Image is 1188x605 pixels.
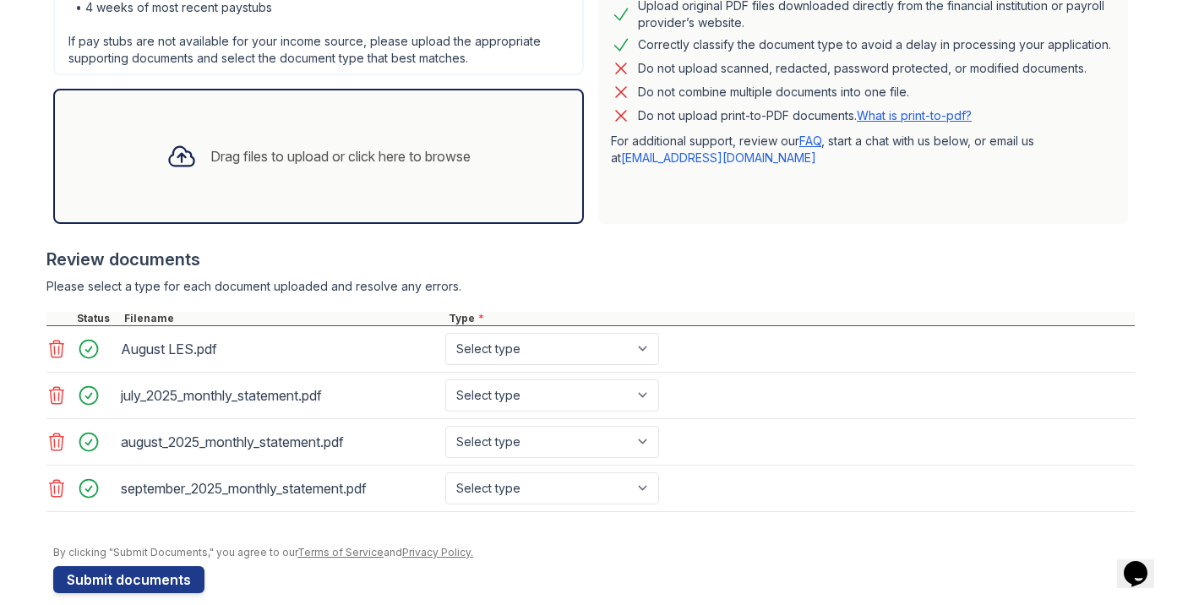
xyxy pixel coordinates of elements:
p: For additional support, review our , start a chat with us below, or email us at [611,133,1114,166]
a: Privacy Policy. [402,546,473,559]
div: Correctly classify the document type to avoid a delay in processing your application. [638,35,1111,55]
p: Do not upload print-to-PDF documents. [638,107,972,124]
iframe: chat widget [1117,537,1171,588]
a: What is print-to-pdf? [857,108,972,123]
div: september_2025_monthly_statement.pdf [121,475,439,502]
a: [EMAIL_ADDRESS][DOMAIN_NAME] [621,150,816,165]
a: Terms of Service [297,546,384,559]
div: Filename [121,312,445,325]
div: july_2025_monthly_statement.pdf [121,382,439,409]
div: August LES.pdf [121,335,439,362]
div: Review documents [46,248,1135,271]
div: Do not combine multiple documents into one file. [638,82,909,102]
div: Type [445,312,1135,325]
div: august_2025_monthly_statement.pdf [121,428,439,455]
div: Do not upload scanned, redacted, password protected, or modified documents. [638,58,1087,79]
a: FAQ [799,134,821,148]
div: Please select a type for each document uploaded and resolve any errors. [46,278,1135,295]
div: Status [74,312,121,325]
div: By clicking "Submit Documents," you agree to our and [53,546,1135,559]
div: Drag files to upload or click here to browse [210,146,471,166]
button: Submit documents [53,566,204,593]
